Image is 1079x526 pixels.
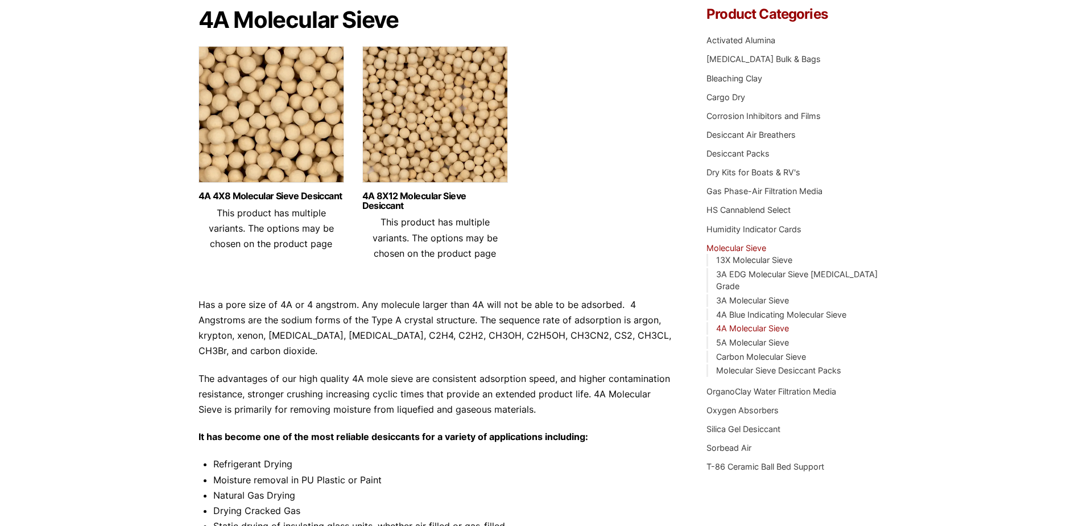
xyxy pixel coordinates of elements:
li: Natural Gas Drying [213,488,673,503]
a: 4A Molecular Sieve [716,323,789,333]
a: 3A EDG Molecular Sieve [MEDICAL_DATA] Grade [716,269,878,291]
a: Molecular Sieve Desiccant Packs [716,365,841,375]
a: Carbon Molecular Sieve [716,352,806,361]
a: Oxygen Absorbers [706,405,779,415]
a: HS Cannablend Select [706,205,791,215]
p: The advantages of our high quality 4A mole sieve are consistent adsorption speed, and higher cont... [199,371,673,418]
a: Cargo Dry [706,92,745,102]
a: Desiccant Air Breathers [706,130,796,139]
a: 3A Molecular Sieve [716,295,789,305]
li: Refrigerant Drying [213,457,673,472]
a: 13X Molecular Sieve [716,255,792,265]
a: 4A Blue Indicating Molecular Sieve [716,310,846,319]
h4: Product Categories [706,7,880,21]
a: Gas Phase-Air Filtration Media [706,186,822,196]
a: OrganoClay Water Filtration Media [706,387,836,396]
a: Silica Gel Desiccant [706,424,780,434]
a: 4A 4X8 Molecular Sieve Desiccant [199,191,344,201]
li: Moisture removal in PU Plastic or Paint [213,472,673,488]
a: Bleaching Clay [706,73,762,83]
a: Sorbead Air [706,443,751,453]
span: This product has multiple variants. The options may be chosen on the product page [373,216,498,258]
li: Drying Cracked Gas [213,503,673,519]
a: Desiccant Packs [706,149,770,158]
span: This product has multiple variants. The options may be chosen on the product page [209,207,334,249]
a: Activated Alumina [706,35,775,45]
h1: 4A Molecular Sieve [199,7,673,32]
a: 4A 8X12 Molecular Sieve Desiccant [362,191,508,211]
a: 5A Molecular Sieve [716,338,789,347]
a: Corrosion Inhibitors and Films [706,111,821,121]
a: Molecular Sieve [706,243,766,253]
p: Has a pore size of 4A or 4 angstrom. Any molecule larger than 4A will not be able to be adsorbed.... [199,297,673,359]
a: Dry Kits for Boats & RV's [706,167,800,177]
a: Humidity Indicator Cards [706,224,801,234]
strong: It has become one of the most reliable desiccants for a variety of applications including: [199,431,588,442]
a: T-86 Ceramic Ball Bed Support [706,462,824,471]
a: [MEDICAL_DATA] Bulk & Bags [706,54,821,64]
